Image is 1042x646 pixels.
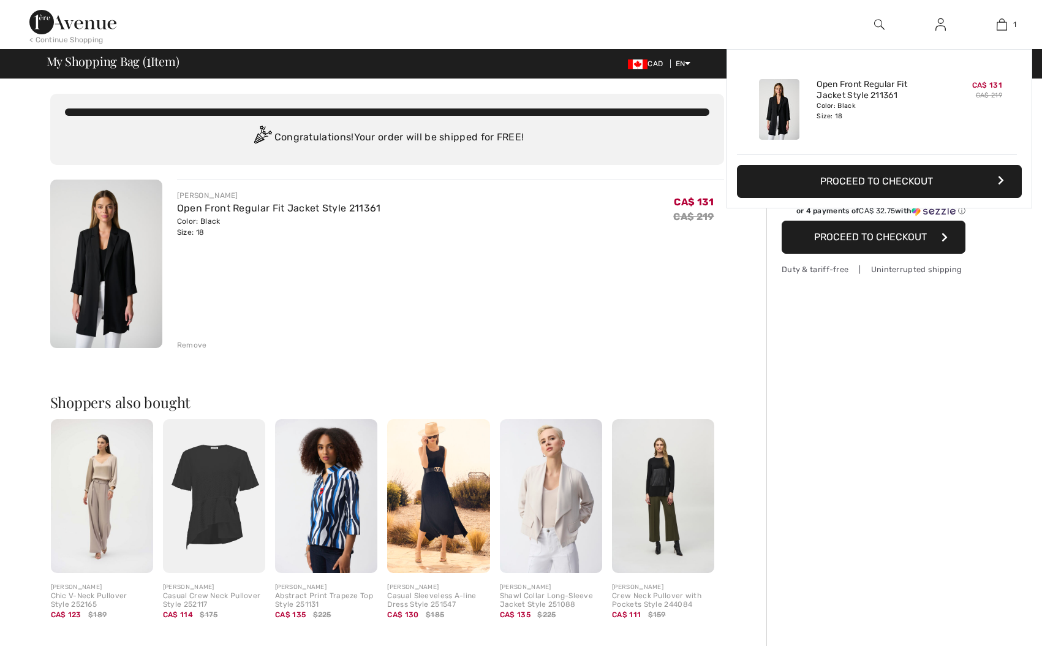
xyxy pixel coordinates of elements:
s: CA$ 219 [976,91,1002,99]
span: $185 [426,609,444,620]
a: 1 [972,17,1032,32]
span: CA$ 135 [275,610,306,619]
img: My Bag [997,17,1007,32]
a: Sign In [926,17,956,32]
h2: Shoppers also bought [50,395,724,409]
span: CA$ 130 [387,610,418,619]
span: CA$ 114 [163,610,193,619]
div: Remove [177,340,207,351]
div: Color: Black Size: 18 [817,101,937,121]
div: [PERSON_NAME] [275,583,377,592]
button: Proceed to Checkout [737,165,1022,198]
div: Shawl Collar Long-Sleeve Jacket Style 251088 [500,592,602,609]
div: Casual Sleeveless A-line Dress Style 251547 [387,592,489,609]
div: [PERSON_NAME] [163,583,265,592]
img: Abstract Print Trapeze Top Style 251131 [275,419,377,573]
div: [PERSON_NAME] [387,583,489,592]
div: < Continue Shopping [29,34,104,45]
div: [PERSON_NAME] [51,583,153,592]
span: $225 [313,609,331,620]
span: $189 [88,609,107,620]
a: Open Front Regular Fit Jacket Style 211361 [177,202,381,214]
span: CA$ 111 [612,610,641,619]
div: Duty & tariff-free | Uninterrupted shipping [782,264,965,275]
span: CAD [628,59,668,68]
div: Congratulations! Your order will be shipped for FREE! [65,126,709,150]
img: My Info [935,17,946,32]
div: Chic V-Neck Pullover Style 252165 [51,592,153,609]
span: $225 [537,609,556,620]
span: 1 [146,52,151,68]
img: Shawl Collar Long-Sleeve Jacket Style 251088 [500,419,602,573]
div: [PERSON_NAME] [612,583,714,592]
span: CA$ 131 [972,81,1002,89]
img: Open Front Regular Fit Jacket Style 211361 [759,79,799,140]
img: 1ère Avenue [29,10,116,34]
span: EN [676,59,691,68]
span: CA$ 123 [51,610,81,619]
s: CA$ 219 [673,211,714,222]
img: Crew Neck Pullover with Pockets Style 244084 [612,419,714,573]
img: Casual Sleeveless A-line Dress Style 251547 [387,419,489,573]
span: $159 [648,609,666,620]
img: Canadian Dollar [628,59,647,69]
span: 1 [1013,19,1016,30]
div: Casual Crew Neck Pullover Style 252117 [163,592,265,609]
a: Open Front Regular Fit Jacket Style 211361 [817,79,937,101]
img: Casual Crew Neck Pullover Style 252117 [163,419,265,573]
span: $175 [200,609,217,620]
div: [PERSON_NAME] [500,583,602,592]
span: My Shopping Bag ( Item) [47,55,179,67]
span: CA$ 135 [500,610,530,619]
img: Chic V-Neck Pullover Style 252165 [51,419,153,573]
img: search the website [874,17,885,32]
img: Congratulation2.svg [250,126,274,150]
img: Open Front Regular Fit Jacket Style 211361 [50,180,162,348]
div: [PERSON_NAME] [177,190,381,201]
div: Color: Black Size: 18 [177,216,381,238]
span: CA$ 131 [674,196,714,208]
div: Crew Neck Pullover with Pockets Style 244084 [612,592,714,609]
div: Abstract Print Trapeze Top Style 251131 [275,592,377,609]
